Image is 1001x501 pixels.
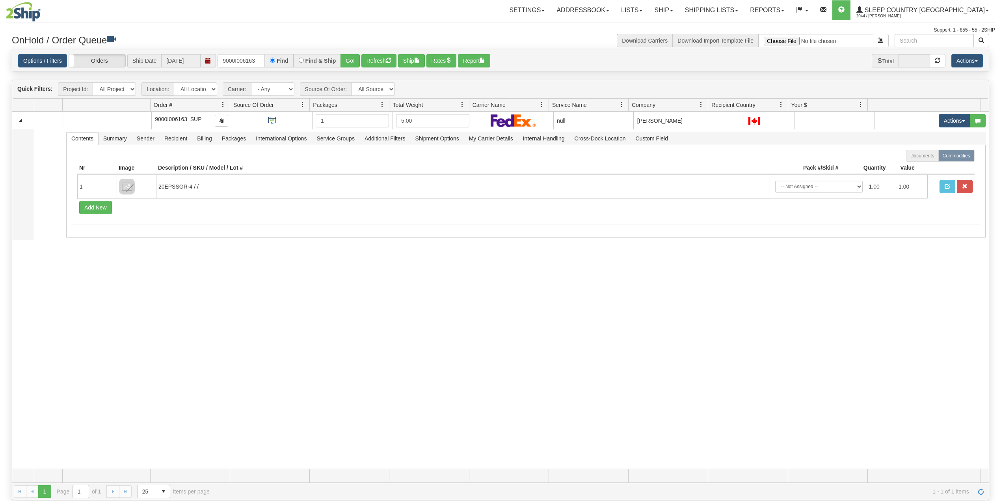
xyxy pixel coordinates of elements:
label: Find & Ship [305,58,336,64]
td: 1 [77,174,117,198]
button: Actions [951,54,983,67]
td: 1.00 [895,178,925,196]
span: Page 1 [38,485,51,498]
a: Company filter column settings [694,98,708,111]
a: Lists [615,0,648,20]
a: Collapse [15,116,25,125]
a: Total Weight filter column settings [456,98,469,111]
span: My Carrier Details [464,132,518,145]
label: Commodities [938,150,975,162]
a: Refresh [975,485,987,498]
a: Ship [648,0,679,20]
span: Service Groups [312,132,359,145]
span: Company [632,101,655,109]
span: Page sizes drop down [137,485,170,498]
button: Copy to clipboard [215,115,228,127]
label: Find [277,58,288,64]
button: Rates [426,54,457,67]
span: Shipment Options [410,132,463,145]
span: Billing [192,132,216,145]
button: Go! [340,54,360,67]
span: Service Name [552,101,587,109]
button: Report [458,54,490,67]
a: Options / Filters [18,54,67,67]
span: Total Weight [393,101,423,109]
div: Support: 1 - 855 - 55 - 2SHIP [6,27,995,34]
td: null [553,112,634,129]
div: grid toolbar [12,80,989,99]
span: 1 - 1 of 1 items [221,488,969,495]
span: Packages [217,132,251,145]
span: Your $ [791,101,807,109]
span: select [157,485,170,498]
a: Download Carriers [622,37,668,44]
input: Search [895,34,974,47]
th: Pack #/Skid # [770,162,841,174]
a: Your $ filter column settings [854,98,867,111]
span: Sender [132,132,159,145]
span: Internal Handling [518,132,569,145]
th: Value [888,162,927,174]
span: 2044 / [PERSON_NAME] [856,12,915,20]
span: Packages [313,101,337,109]
span: 9000I006163_SUP [155,116,201,122]
img: 8DAB37Fk3hKpn3AAAAAElFTkSuQmCC [119,179,135,194]
a: Addressbook [551,0,615,20]
input: Import [759,34,873,47]
span: Total [872,54,899,67]
span: Cross-Dock Location [570,132,631,145]
a: Source Of Order filter column settings [296,98,309,111]
th: Image [117,162,156,174]
h3: OnHold / Order Queue [12,34,495,45]
label: Orders [69,54,125,67]
a: Settings [503,0,551,20]
span: 25 [142,488,153,495]
a: Packages filter column settings [376,98,389,111]
span: Recipient Country [711,101,755,109]
a: Shipping lists [679,0,744,20]
button: Ship [398,54,425,67]
span: items per page [137,485,210,498]
span: Additional Filters [360,132,410,145]
th: Quantity [841,162,888,174]
span: International Options [251,132,311,145]
img: logo2044.jpg [6,2,41,22]
span: Recipient [160,132,192,145]
a: Recipient Country filter column settings [774,98,788,111]
td: 20EPSSGR-4 / / [156,174,770,198]
span: Location: [141,82,174,96]
td: 1.00 [866,178,896,196]
span: Source Of Order: [300,82,352,96]
img: CA [748,117,760,125]
td: [PERSON_NAME] [633,112,714,129]
img: API [266,114,279,127]
span: Carrier Name [473,101,506,109]
a: Service Name filter column settings [615,98,628,111]
input: Order # [218,54,265,67]
a: Carrier Name filter column settings [535,98,549,111]
input: Page 1 [73,485,89,498]
th: Nr [77,162,117,174]
span: Project Id: [58,82,93,96]
button: Actions [939,114,970,127]
th: Description / SKU / Model / Lot # [156,162,770,174]
a: Reports [744,0,790,20]
span: Ship Date [127,54,161,67]
span: Contents [67,132,98,145]
a: Download Import Template File [677,37,754,44]
span: Order # [154,101,172,109]
span: Carrier: [223,82,251,96]
button: Search [973,34,989,47]
span: Page of 1 [57,485,101,498]
button: Add New [79,201,112,214]
label: Quick Filters: [17,85,52,93]
span: Source Of Order [233,101,274,109]
span: Sleep Country [GEOGRAPHIC_DATA] [863,7,985,13]
a: Order # filter column settings [216,98,230,111]
a: Sleep Country [GEOGRAPHIC_DATA] 2044 / [PERSON_NAME] [850,0,995,20]
button: Refresh [361,54,396,67]
span: Summary [99,132,132,145]
iframe: chat widget [983,210,1000,291]
img: FedEx Express® [491,114,536,127]
label: Documents [906,150,939,162]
